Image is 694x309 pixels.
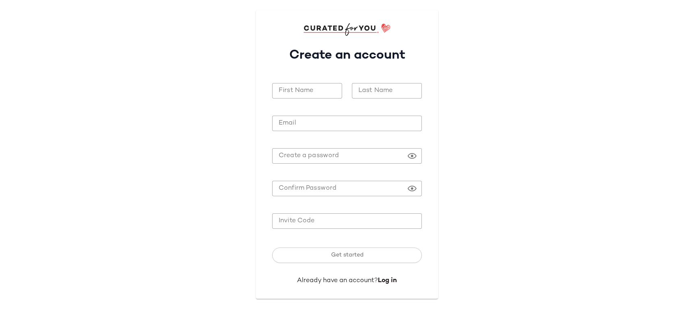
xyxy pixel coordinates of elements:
img: cfy_login_logo.DGdB1djN.svg [303,23,391,35]
h1: Create an account [272,36,422,70]
button: Get started [272,248,422,263]
a: Log in [378,277,397,284]
span: Already have an account? [297,277,378,284]
span: Get started [330,252,363,259]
